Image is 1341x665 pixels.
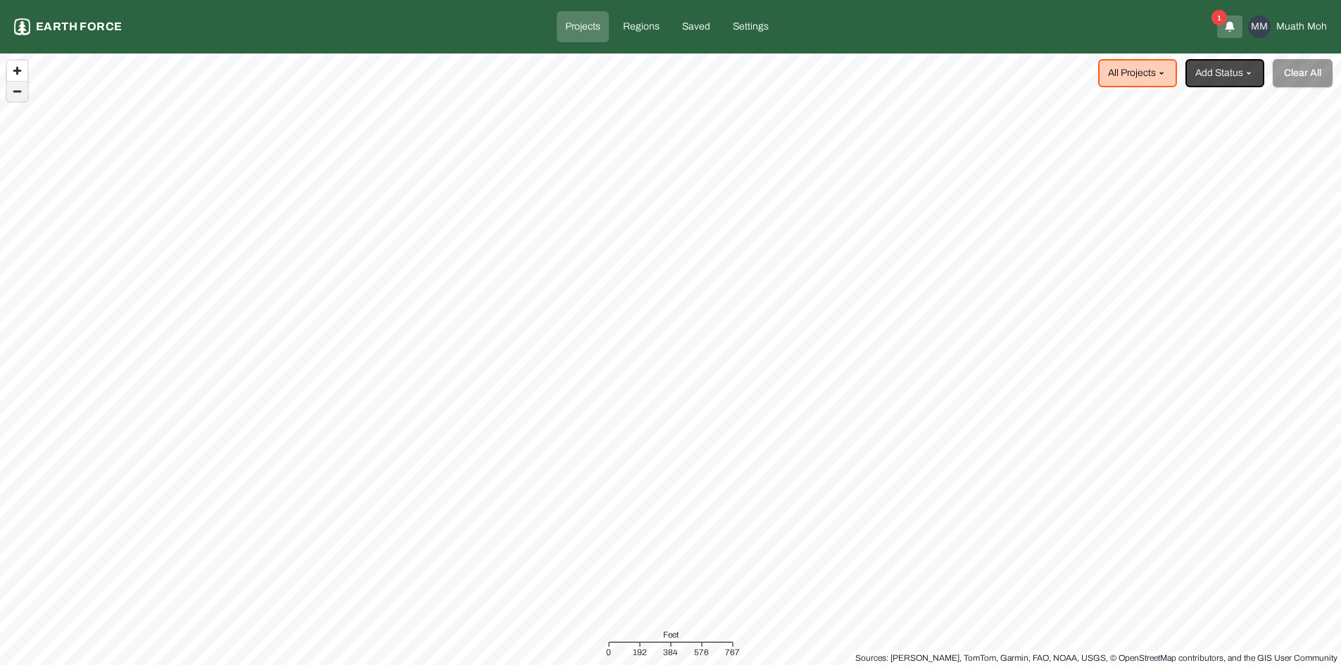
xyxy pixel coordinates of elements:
p: Earth force [36,18,122,35]
p: Saved [682,20,710,34]
span: Feet [663,628,679,642]
div: 192 [633,645,647,659]
p: Projects [565,20,600,34]
div: 384 [663,645,678,659]
button: Zoom in [7,61,27,81]
a: Saved [674,11,719,42]
div: Sources: [PERSON_NAME], TomTom, Garmin, FAO, NOAA, USGS, © OpenStreetMap contributors, and the GI... [855,651,1337,665]
a: Regions [615,11,668,42]
div: 576 [694,645,709,659]
span: Muath [1276,20,1304,34]
button: 1 [1224,18,1235,35]
p: Settings [733,20,769,34]
div: 0 [606,645,611,659]
p: Regions [623,20,660,34]
button: All Projects [1098,59,1177,87]
button: MMMuathMoh [1248,15,1327,38]
img: earthforce-logo-white-uG4MPadI.svg [14,18,30,35]
div: MM [1248,15,1271,38]
button: Add Status [1185,59,1264,87]
a: Projects [557,11,609,42]
span: 1 [1211,10,1227,25]
span: Moh [1307,20,1327,34]
button: Clear All [1273,59,1333,87]
a: Settings [724,11,777,42]
button: Zoom out [7,81,27,101]
div: 767 [725,645,740,659]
